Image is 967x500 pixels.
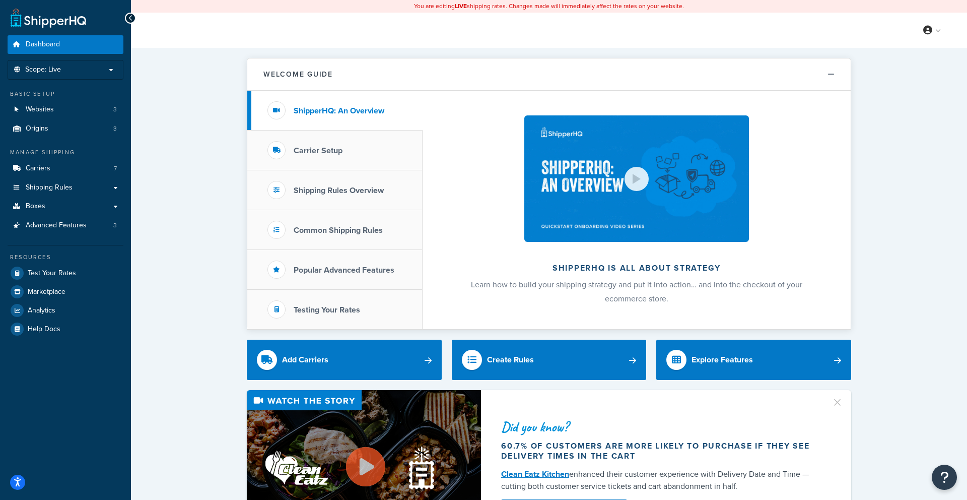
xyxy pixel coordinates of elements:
[8,216,123,235] li: Advanced Features
[247,58,851,91] button: Welcome Guide
[26,183,73,192] span: Shipping Rules
[113,105,117,114] span: 3
[26,105,54,114] span: Websites
[8,159,123,178] a: Carriers7
[8,178,123,197] a: Shipping Rules
[8,159,123,178] li: Carriers
[263,71,333,78] h2: Welcome Guide
[8,264,123,282] a: Test Your Rates
[8,35,123,54] a: Dashboard
[8,119,123,138] a: Origins3
[8,100,123,119] li: Websites
[294,266,394,275] h3: Popular Advanced Features
[28,325,60,334] span: Help Docs
[487,353,534,367] div: Create Rules
[294,186,384,195] h3: Shipping Rules Overview
[282,353,328,367] div: Add Carriers
[8,90,123,98] div: Basic Setup
[294,305,360,315] h3: Testing Your Rates
[8,253,123,262] div: Resources
[294,146,342,155] h3: Carrier Setup
[932,465,957,490] button: Open Resource Center
[113,124,117,133] span: 3
[28,269,76,278] span: Test Your Rates
[8,216,123,235] a: Advanced Features3
[26,221,87,230] span: Advanced Features
[26,202,45,211] span: Boxes
[8,283,123,301] a: Marketplace
[8,301,123,320] a: Analytics
[8,100,123,119] a: Websites3
[656,340,851,380] a: Explore Features
[294,226,383,235] h3: Common Shipping Rules
[471,279,802,304] span: Learn how to build your shipping strategy and put it into action… and into the checkout of your e...
[26,164,50,173] span: Carriers
[501,468,569,480] a: Clean Eatz Kitchen
[26,124,48,133] span: Origins
[501,420,819,434] div: Did you know?
[8,119,123,138] li: Origins
[26,40,60,49] span: Dashboard
[692,353,753,367] div: Explore Features
[113,221,117,230] span: 3
[449,264,824,273] h2: ShipperHQ is all about strategy
[8,148,123,157] div: Manage Shipping
[294,106,384,115] h3: ShipperHQ: An Overview
[28,288,65,296] span: Marketplace
[455,2,467,11] b: LIVE
[501,441,819,461] div: 60.7% of customers are more likely to purchase if they see delivery times in the cart
[114,164,117,173] span: 7
[25,66,61,74] span: Scope: Live
[452,340,647,380] a: Create Rules
[501,468,819,492] div: enhanced their customer experience with Delivery Date and Time — cutting both customer service ti...
[524,115,749,242] img: ShipperHQ is all about strategy
[8,320,123,338] a: Help Docs
[8,197,123,216] a: Boxes
[28,306,55,315] span: Analytics
[247,340,442,380] a: Add Carriers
